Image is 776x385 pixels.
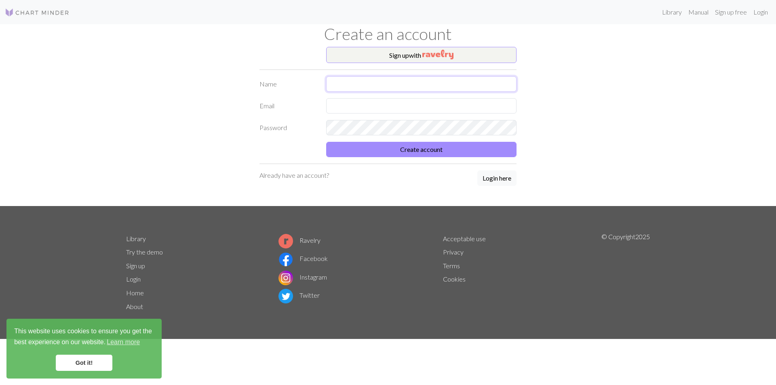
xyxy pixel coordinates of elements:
img: Instagram logo [278,271,293,285]
button: Create account [326,142,517,157]
a: Library [126,235,146,242]
a: Ravelry [278,236,321,244]
p: © Copyright 2025 [601,232,650,313]
label: Password [255,120,321,135]
img: Ravelry [422,50,453,59]
label: Name [255,76,321,92]
a: dismiss cookie message [56,355,112,371]
a: Cookies [443,275,466,283]
a: Login [750,4,771,20]
label: Email [255,98,321,114]
a: Sign up [126,262,145,269]
h1: Create an account [121,24,655,44]
a: Twitter [278,291,320,299]
a: Terms [443,262,460,269]
button: Login here [477,170,517,186]
a: Login here [477,170,517,187]
img: Twitter logo [278,289,293,303]
a: learn more about cookies [105,336,141,348]
a: Library [659,4,685,20]
img: Ravelry logo [278,234,293,248]
span: This website uses cookies to ensure you get the best experience on our website. [14,326,154,348]
a: Manual [685,4,712,20]
a: Instagram [278,273,327,281]
a: Acceptable use [443,235,486,242]
img: Logo [5,8,70,17]
img: Facebook logo [278,252,293,267]
a: Try the demo [126,248,163,256]
a: Home [126,289,144,297]
a: About [126,303,143,310]
button: Sign upwith [326,47,517,63]
p: Already have an account? [259,170,329,180]
a: Sign up free [712,4,750,20]
a: Privacy [443,248,464,256]
a: Facebook [278,255,328,262]
a: Login [126,275,141,283]
div: cookieconsent [6,319,162,379]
